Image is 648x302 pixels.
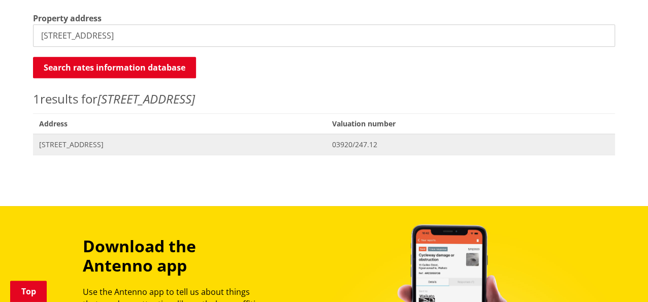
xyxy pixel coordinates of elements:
[39,140,320,150] span: [STREET_ADDRESS]
[33,57,196,78] button: Search rates information database
[33,24,615,47] input: e.g. Duke Street NGARUAWAHIA
[33,90,615,108] p: results for
[326,113,615,134] span: Valuation number
[33,113,326,134] span: Address
[601,259,638,296] iframe: Messenger Launcher
[10,281,47,302] a: Top
[332,140,609,150] span: 03920/247.12
[33,90,40,107] span: 1
[33,12,102,24] label: Property address
[33,134,615,155] a: [STREET_ADDRESS] 03920/247.12
[83,237,267,276] h3: Download the Antenno app
[98,90,195,107] em: [STREET_ADDRESS]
